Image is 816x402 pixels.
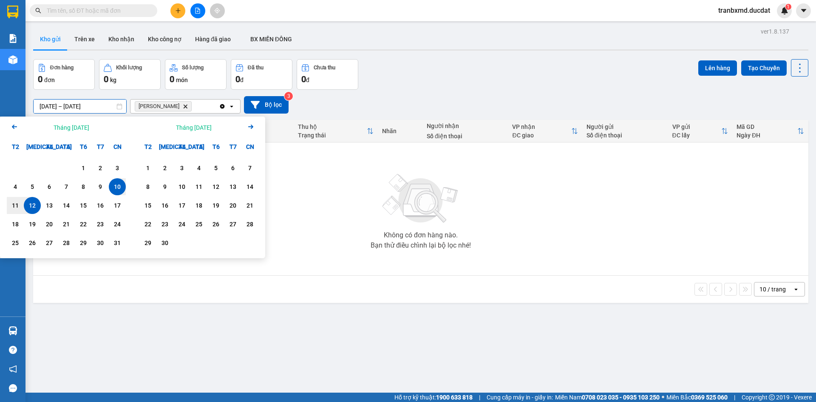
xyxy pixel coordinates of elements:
[43,200,55,211] div: 13
[43,182,55,192] div: 6
[33,59,95,90] button: Đơn hàng0đơn
[190,216,207,233] div: Choose Thứ Năm, tháng 09 25 2025. It's available.
[75,216,92,233] div: Choose Thứ Sáu, tháng 08 22 2025. It's available.
[77,238,89,248] div: 29
[301,74,306,84] span: 0
[94,182,106,192] div: 9
[182,65,204,71] div: Số lượng
[246,122,256,132] svg: Arrow Right
[58,197,75,214] div: Choose Thứ Năm, tháng 08 14 2025. It's available.
[759,285,786,294] div: 10 / trang
[24,216,41,233] div: Choose Thứ Ba, tháng 08 19 2025. It's available.
[24,234,41,251] div: Choose Thứ Ba, tháng 08 26 2025. It's available.
[214,8,220,14] span: aim
[109,138,126,155] div: CN
[734,393,735,402] span: |
[58,178,75,195] div: Choose Thứ Năm, tháng 08 7 2025. It's available.
[7,6,18,18] img: logo-vxr
[190,3,205,18] button: file-add
[26,219,38,229] div: 19
[9,346,17,354] span: question-circle
[41,216,58,233] div: Choose Thứ Tư, tháng 08 20 2025. It's available.
[77,163,89,173] div: 1
[109,178,126,195] div: Selected start date. Chủ Nhật, tháng 08 10 2025. It's available.
[210,200,222,211] div: 19
[508,120,582,143] th: Toggle SortBy
[176,77,188,83] span: món
[207,160,224,177] div: Choose Thứ Sáu, tháng 09 5 2025. It's available.
[92,138,109,155] div: T7
[427,123,504,129] div: Người nhận
[142,163,154,173] div: 1
[193,200,205,211] div: 18
[672,132,721,139] div: ĐC lấy
[75,138,92,155] div: T6
[75,178,92,195] div: Choose Thứ Sáu, tháng 08 8 2025. It's available.
[7,234,24,251] div: Choose Thứ Hai, tháng 08 25 2025. It's available.
[26,200,38,211] div: 12
[60,219,72,229] div: 21
[298,132,367,139] div: Trạng thái
[555,393,660,402] span: Miền Nam
[7,178,24,195] div: Choose Thứ Hai, tháng 08 4 2025. It's available.
[8,34,17,43] img: solution-icon
[58,234,75,251] div: Choose Thứ Năm, tháng 08 28 2025. It's available.
[9,122,20,133] button: Previous month.
[141,29,188,49] button: Kho công nợ
[668,120,732,143] th: Toggle SortBy
[24,197,41,214] div: Selected end date. Thứ Ba, tháng 08 12 2025. It's available.
[111,200,123,211] div: 17
[41,178,58,195] div: Choose Thứ Tư, tháng 08 6 2025. It's available.
[761,27,789,36] div: ver 1.8.137
[207,216,224,233] div: Choose Thứ Sáu, tháng 09 26 2025. It's available.
[92,197,109,214] div: Choose Thứ Bảy, tháng 08 16 2025. It's available.
[241,197,258,214] div: Choose Chủ Nhật, tháng 09 21 2025. It's available.
[244,200,256,211] div: 21
[190,178,207,195] div: Choose Thứ Năm, tháng 09 11 2025. It's available.
[60,200,72,211] div: 14
[173,160,190,177] div: Choose Thứ Tư, tháng 09 3 2025. It's available.
[193,102,194,111] input: Selected Lê Đại Hành.
[427,133,504,140] div: Số điện thoại
[666,393,728,402] span: Miền Bắc
[662,396,664,399] span: ⚪️
[60,182,72,192] div: 7
[297,59,358,90] button: Chưa thu0đ
[142,200,154,211] div: 15
[139,234,156,251] div: Choose Thứ Hai, tháng 09 29 2025. It's available.
[227,219,239,229] div: 27
[241,178,258,195] div: Choose Chủ Nhật, tháng 09 14 2025. It's available.
[156,160,173,177] div: Choose Thứ Ba, tháng 09 2 2025. It's available.
[60,238,72,248] div: 28
[156,234,173,251] div: Choose Thứ Ba, tháng 09 30 2025. It's available.
[173,178,190,195] div: Choose Thứ Tư, tháng 09 10 2025. It's available.
[175,8,181,14] span: plus
[111,182,123,192] div: 10
[183,104,188,109] svg: Delete
[382,128,418,134] div: Nhãn
[58,138,75,155] div: T5
[188,29,238,49] button: Hàng đã giao
[487,393,553,402] span: Cung cấp máy in - giấy in:
[94,238,106,248] div: 30
[159,238,171,248] div: 30
[512,132,571,139] div: ĐC giao
[250,36,292,43] span: BX MIỀN ĐÔNG
[156,197,173,214] div: Choose Thứ Ba, tháng 09 16 2025. It's available.
[24,178,41,195] div: Choose Thứ Ba, tháng 08 5 2025. It's available.
[102,29,141,49] button: Kho nhận
[224,178,241,195] div: Choose Thứ Bảy, tháng 09 13 2025. It's available.
[109,234,126,251] div: Choose Chủ Nhật, tháng 08 31 2025. It's available.
[479,393,480,402] span: |
[170,3,185,18] button: plus
[781,7,788,14] img: icon-new-feature
[800,7,807,14] span: caret-down
[241,138,258,155] div: CN
[41,234,58,251] div: Choose Thứ Tư, tháng 08 27 2025. It's available.
[228,103,235,110] svg: open
[582,394,660,401] strong: 0708 023 035 - 0935 103 250
[159,163,171,173] div: 2
[110,77,116,83] span: kg
[139,216,156,233] div: Choose Thứ Hai, tháng 09 22 2025. It's available.
[240,77,244,83] span: đ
